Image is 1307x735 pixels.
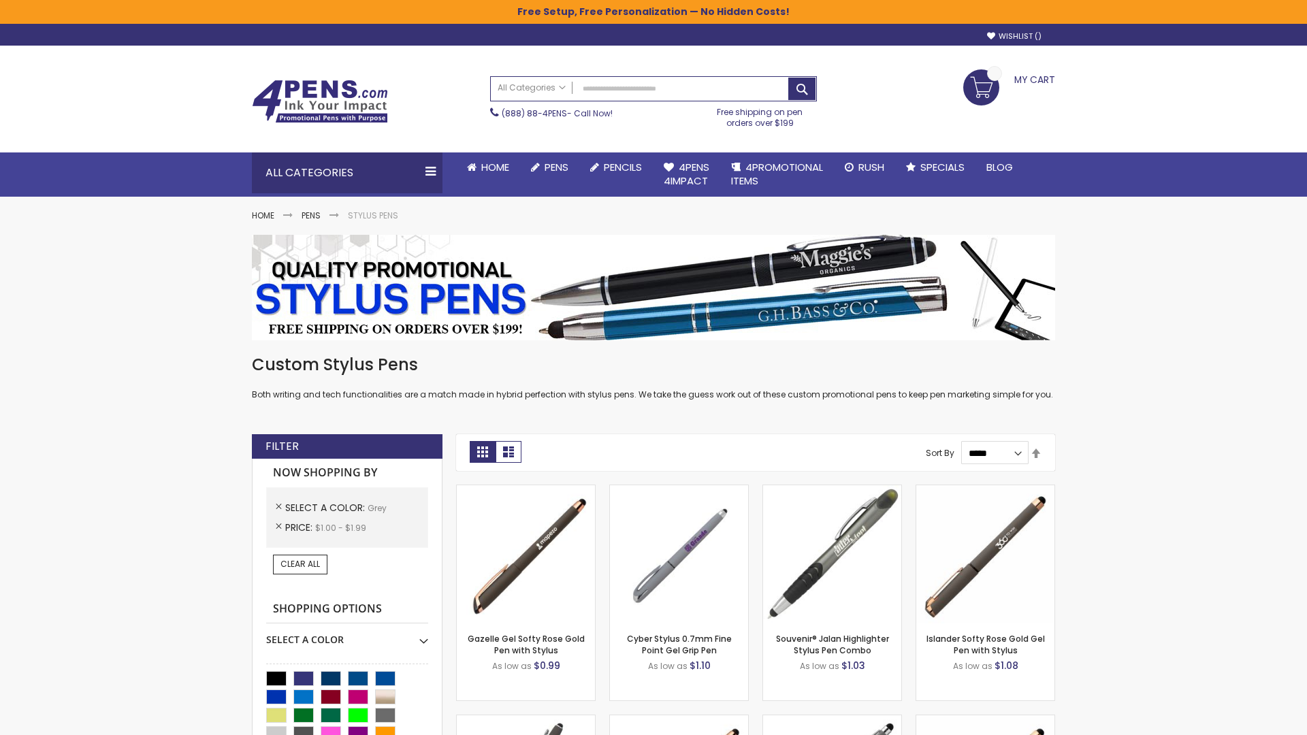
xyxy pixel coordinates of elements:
[545,160,568,174] span: Pens
[916,485,1054,496] a: Islander Softy Rose Gold Gel Pen with Stylus-Grey
[834,152,895,182] a: Rush
[627,633,732,655] a: Cyber Stylus 0.7mm Fine Point Gel Grip Pen
[987,31,1042,42] a: Wishlist
[457,715,595,726] a: Custom Soft Touch® Metal Pens with Stylus-Grey
[457,485,595,496] a: Gazelle Gel Softy Rose Gold Pen with Stylus-Grey
[520,152,579,182] a: Pens
[610,485,748,623] img: Cyber Stylus 0.7mm Fine Point Gel Grip Pen-Grey
[916,715,1054,726] a: Islander Softy Rose Gold Gel Pen with Stylus - ColorJet Imprint-Grey
[273,555,327,574] a: Clear All
[266,623,428,647] div: Select A Color
[653,152,720,197] a: 4Pens4impact
[280,558,320,570] span: Clear All
[610,485,748,496] a: Cyber Stylus 0.7mm Fine Point Gel Grip Pen-Grey
[895,152,975,182] a: Specials
[720,152,834,197] a: 4PROMOTIONALITEMS
[648,660,688,672] span: As low as
[468,633,585,655] a: Gazelle Gel Softy Rose Gold Pen with Stylus
[348,210,398,221] strong: Stylus Pens
[266,459,428,487] strong: Now Shopping by
[252,210,274,221] a: Home
[800,660,839,672] span: As low as
[266,595,428,624] strong: Shopping Options
[579,152,653,182] a: Pencils
[252,80,388,123] img: 4Pens Custom Pens and Promotional Products
[252,354,1055,376] h1: Custom Stylus Pens
[731,160,823,188] span: 4PROMOTIONAL ITEMS
[457,485,595,623] img: Gazelle Gel Softy Rose Gold Pen with Stylus-Grey
[664,160,709,188] span: 4Pens 4impact
[252,152,442,193] div: All Categories
[690,659,711,672] span: $1.10
[776,633,889,655] a: Souvenir® Jalan Highlighter Stylus Pen Combo
[604,160,642,174] span: Pencils
[252,235,1055,340] img: Stylus Pens
[252,354,1055,401] div: Both writing and tech functionalities are a match made in hybrid perfection with stylus pens. We ...
[285,521,315,534] span: Price
[841,659,865,672] span: $1.03
[470,441,496,463] strong: Grid
[703,101,818,129] div: Free shipping on pen orders over $199
[920,160,965,174] span: Specials
[926,447,954,459] label: Sort By
[302,210,321,221] a: Pens
[975,152,1024,182] a: Blog
[481,160,509,174] span: Home
[610,715,748,726] a: Gazelle Gel Softy Rose Gold Pen with Stylus - ColorJet-Grey
[953,660,993,672] span: As low as
[763,485,901,623] img: Souvenir® Jalan Highlighter Stylus Pen Combo-Grey
[498,82,566,93] span: All Categories
[858,160,884,174] span: Rush
[368,502,387,514] span: Grey
[315,522,366,534] span: $1.00 - $1.99
[995,659,1018,672] span: $1.08
[491,77,572,99] a: All Categories
[534,659,560,672] span: $0.99
[986,160,1013,174] span: Blog
[502,108,613,119] span: - Call Now!
[502,108,567,119] a: (888) 88-4PENS
[456,152,520,182] a: Home
[492,660,532,672] span: As low as
[926,633,1045,655] a: Islander Softy Rose Gold Gel Pen with Stylus
[265,439,299,454] strong: Filter
[916,485,1054,623] img: Islander Softy Rose Gold Gel Pen with Stylus-Grey
[285,501,368,514] span: Select A Color
[763,485,901,496] a: Souvenir® Jalan Highlighter Stylus Pen Combo-Grey
[763,715,901,726] a: Minnelli Softy Pen with Stylus - Laser Engraved-Grey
